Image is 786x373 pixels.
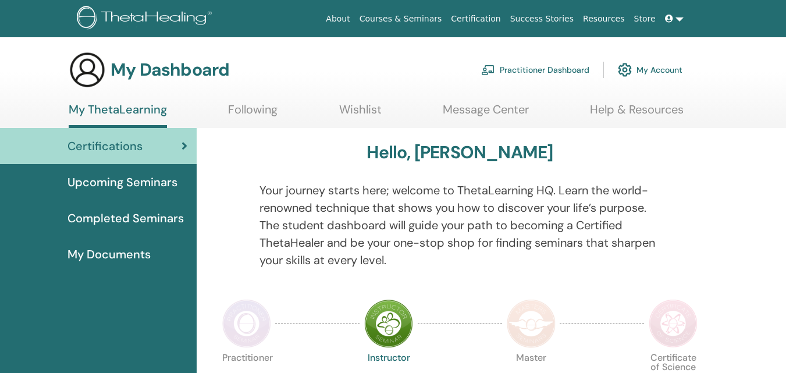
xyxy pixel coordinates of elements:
[481,65,495,75] img: chalkboard-teacher.svg
[67,137,143,155] span: Certifications
[618,60,632,80] img: cog.svg
[367,142,553,163] h3: Hello, [PERSON_NAME]
[578,8,629,30] a: Resources
[507,299,556,348] img: Master
[590,102,684,125] a: Help & Resources
[67,209,184,227] span: Completed Seminars
[506,8,578,30] a: Success Stories
[69,102,167,128] a: My ThetaLearning
[67,246,151,263] span: My Documents
[481,57,589,83] a: Practitioner Dashboard
[69,51,106,88] img: generic-user-icon.jpg
[321,8,354,30] a: About
[77,6,216,32] img: logo.png
[618,57,682,83] a: My Account
[629,8,660,30] a: Store
[259,182,660,269] p: Your journey starts here; welcome to ThetaLearning HQ. Learn the world-renowned technique that sh...
[446,8,505,30] a: Certification
[222,299,271,348] img: Practitioner
[111,59,229,80] h3: My Dashboard
[364,299,413,348] img: Instructor
[355,8,447,30] a: Courses & Seminars
[339,102,382,125] a: Wishlist
[649,299,698,348] img: Certificate of Science
[67,173,177,191] span: Upcoming Seminars
[228,102,278,125] a: Following
[443,102,529,125] a: Message Center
